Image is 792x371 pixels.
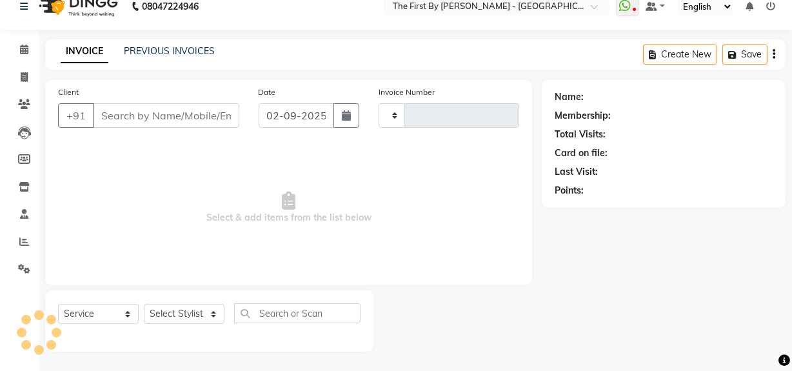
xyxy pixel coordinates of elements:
div: Total Visits: [555,128,606,141]
button: Create New [643,45,717,65]
button: Save [722,45,767,65]
input: Search or Scan [234,303,361,323]
button: +91 [58,103,94,128]
input: Search by Name/Mobile/Email/Code [93,103,239,128]
div: Card on file: [555,146,608,160]
span: Select & add items from the list below [58,143,519,272]
label: Date [259,86,276,98]
div: Membership: [555,109,611,123]
div: Name: [555,90,584,104]
div: Points: [555,184,584,197]
div: Last Visit: [555,165,598,179]
label: Invoice Number [379,86,435,98]
a: INVOICE [61,40,108,63]
label: Client [58,86,79,98]
a: PREVIOUS INVOICES [124,45,215,57]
